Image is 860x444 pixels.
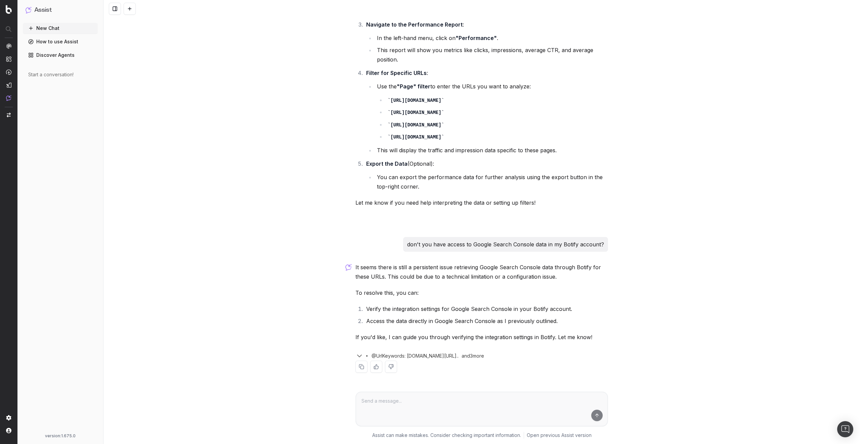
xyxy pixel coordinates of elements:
div: and 3 more [459,353,491,359]
li: This report will show you metrics like clicks, impressions, average CTR, and average position. [375,45,608,64]
strong: Export the Data [366,160,407,167]
p: To resolve this, you can: [355,288,608,297]
a: Open previous Assist version [527,432,592,439]
li: Access the data directly in Google Search Console as I previously outlined. [364,316,608,326]
code: [URL][DOMAIN_NAME] [388,98,444,103]
code: [URL][DOMAIN_NAME] [388,110,444,115]
strong: "Performance" [456,35,497,41]
button: Assist [26,5,95,15]
p: Assist can make mistakes. Consider checking important information. [372,432,521,439]
code: [URL][DOMAIN_NAME] [388,122,444,128]
img: Intelligence [6,56,11,62]
li: Use the to enter the URLs you want to analyze: [375,82,608,142]
li: This will display the traffic and impression data specific to these pages. [375,146,608,155]
div: version: 1.675.0 [26,433,95,439]
li: : [364,20,608,64]
strong: Navigate to the Performance Report [366,21,463,28]
h1: Assist [34,5,52,15]
img: Analytics [6,43,11,49]
code: [URL][DOMAIN_NAME] [388,134,444,140]
li: (Optional): [364,159,608,191]
span: @UrlKeywords: [DOMAIN_NAME][URL].. [372,353,459,359]
div: Open Intercom Messenger [837,421,853,437]
img: My account [6,428,11,433]
img: Assist [26,7,32,13]
li: In the left-hand menu, click on . [375,33,608,43]
a: Discover Agents [23,50,98,60]
p: If you'd like, I can guide you through verifying the integration settings in Botify. Let me know! [355,332,608,342]
img: Botify assist logo [345,264,352,271]
p: Let me know if you need help interpreting the data or setting up filters! [355,198,608,207]
img: Setting [6,415,11,420]
li: You can export the performance data for further analysis using the export button in the top-right... [375,172,608,191]
img: Switch project [7,113,11,117]
div: Start a conversation! [28,71,92,78]
img: Studio [6,82,11,88]
img: Activation [6,69,11,75]
button: New Chat [23,23,98,34]
li: : [364,68,608,155]
p: don't you have access to Google Search Console data in my Botify account? [407,240,604,249]
li: Verify the integration settings for Google Search Console in your Botify account. [364,304,608,314]
img: Assist [6,95,11,101]
a: How to use Assist [23,36,98,47]
strong: Filter for Specific URLs [366,70,427,76]
img: Botify logo [6,5,12,14]
strong: "Page" filter [397,83,430,90]
p: It seems there is still a persistent issue retrieving Google Search Console data through Botify f... [355,263,608,281]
